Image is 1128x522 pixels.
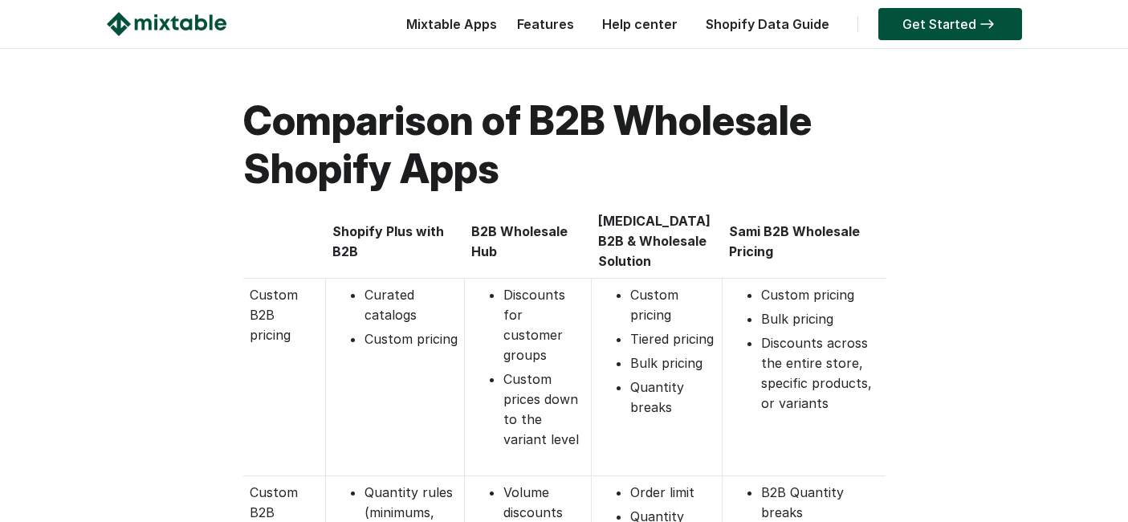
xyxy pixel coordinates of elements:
th: Shopify Plus with B2B [326,205,465,279]
th: [MEDICAL_DATA] B2B & Wholesale Solution [592,205,723,279]
li: Tiered pricing [630,329,715,349]
h1: Comparison of B2B Wholesale Shopify Apps [243,96,886,193]
li: Discounts for customer groups [503,285,584,365]
li: Order limit [630,483,715,503]
a: Get Started [878,8,1022,40]
li: Custom pricing [630,285,715,325]
li: Bulk pricing [761,309,879,329]
th: Sami B2B Wholesale Pricing [723,205,886,279]
li: Custom pricing [364,329,458,349]
li: Discounts across the entire store, specific products, or variants [761,333,879,414]
li: Bulk pricing [630,353,715,373]
li: Curated catalogs [364,285,458,325]
img: arrow-right.svg [976,19,998,29]
li: Custom pricing [761,285,879,305]
a: Help center [594,16,686,32]
div: Mixtable Apps [398,12,497,44]
th: B2B Wholesale Hub [465,205,592,279]
li: Custom prices down to the variant level [503,369,584,450]
td: Custom B2B pricing [243,279,327,476]
a: Shopify Data Guide [698,16,837,32]
a: Features [509,16,582,32]
li: Quantity breaks [630,377,715,418]
img: Mixtable logo [107,12,226,36]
